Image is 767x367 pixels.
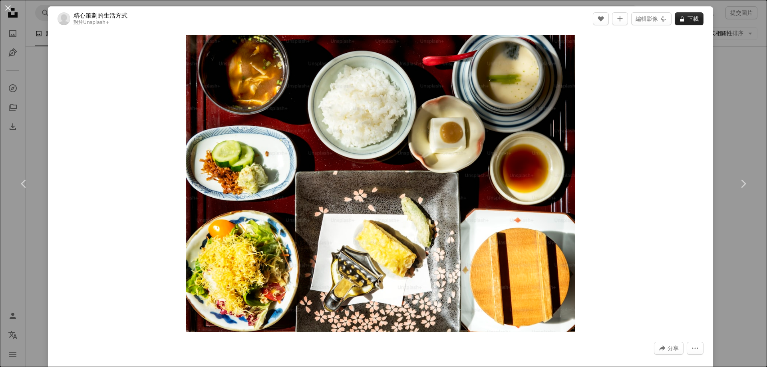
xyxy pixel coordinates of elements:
img: 前往 Curated Lifestyle 的個人資料 [58,12,70,25]
a: 精心策劃的生活方式 [74,12,127,20]
button: 更多操作 [687,342,703,355]
font: 對於 [74,20,83,25]
button: 喜歡 [593,12,609,25]
button: 放大此影像 [186,35,575,332]
font: 分享 [668,345,679,351]
button: 編輯影像 [631,12,672,25]
button: 分享此圖片 [654,342,684,355]
a: Unsplash+ [83,20,109,25]
a: 下一個 [719,145,767,222]
button: 下載 [675,12,703,25]
font: 編輯影像 [636,16,658,22]
font: 下載 [688,16,699,22]
font: 精心策劃的生活方式 [74,12,127,19]
button: 加入收藏夾 [612,12,628,25]
img: 桌上擺放的日本料理 [186,35,575,332]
